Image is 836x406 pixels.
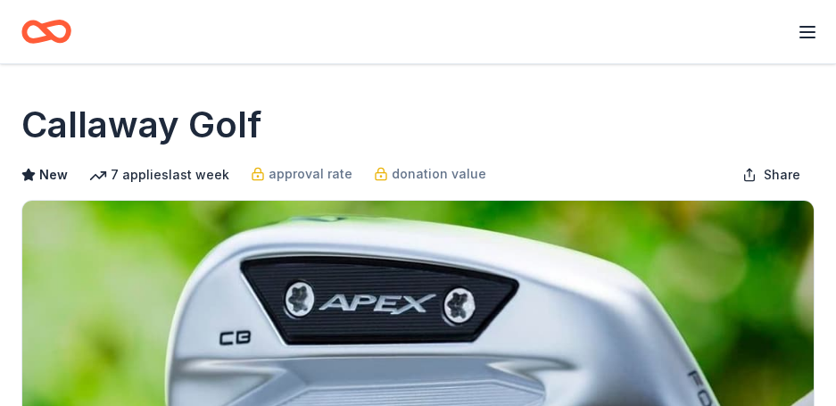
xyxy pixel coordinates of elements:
div: 7 applies last week [89,164,229,186]
a: Home [21,11,71,53]
span: approval rate [269,163,352,185]
span: New [39,164,68,186]
a: donation value [374,163,486,185]
h1: Callaway Golf [21,100,261,150]
span: Share [764,164,800,186]
a: approval rate [251,163,352,185]
button: Share [728,157,815,193]
span: donation value [392,163,486,185]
